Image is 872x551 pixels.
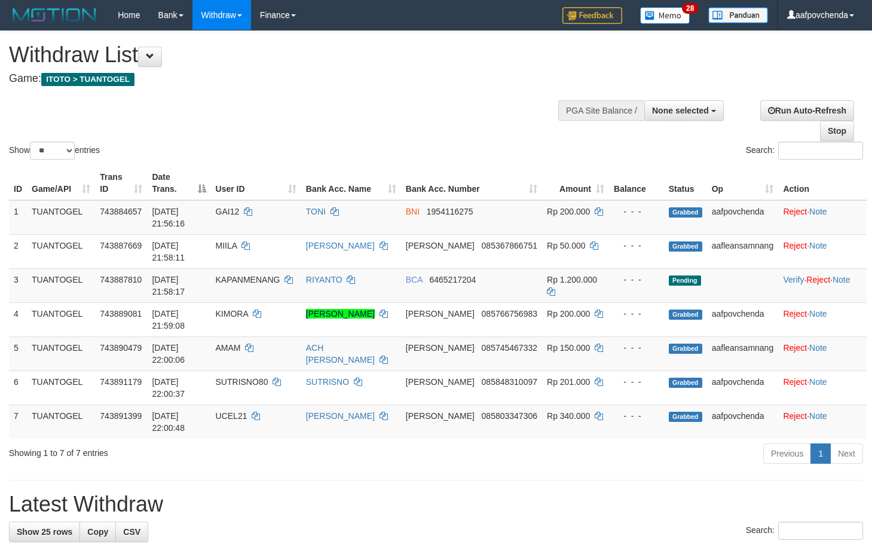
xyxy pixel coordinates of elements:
img: Feedback.jpg [562,7,622,24]
span: Show 25 rows [17,527,72,537]
span: KIMORA [216,309,248,319]
td: · [778,336,867,371]
th: User ID: activate to sort column ascending [211,166,301,200]
td: · · [778,268,867,302]
span: Copy 085766756983 to clipboard [482,309,537,319]
span: 743887810 [100,275,142,284]
h1: Latest Withdraw [9,492,863,516]
span: CSV [123,527,140,537]
td: TUANTOGEL [27,371,95,405]
th: Bank Acc. Number: activate to sort column ascending [401,166,542,200]
span: MIILA [216,241,237,250]
a: Note [809,343,827,353]
td: 5 [9,336,27,371]
span: Rp 150.000 [547,343,590,353]
a: Note [809,241,827,250]
img: Button%20Memo.svg [640,7,690,24]
td: TUANTOGEL [27,302,95,336]
div: - - - [614,308,659,320]
td: 4 [9,302,27,336]
a: Run Auto-Refresh [760,100,854,121]
td: aafpovchenda [707,200,779,235]
a: [PERSON_NAME] [306,411,375,421]
a: Note [809,207,827,216]
span: [PERSON_NAME] [406,411,475,421]
td: · [778,371,867,405]
th: Game/API: activate to sort column ascending [27,166,95,200]
a: Note [809,377,827,387]
span: [DATE] 22:00:06 [152,343,185,365]
h4: Game: [9,73,570,85]
img: panduan.png [708,7,768,23]
a: RIYANTO [306,275,342,284]
th: Action [778,166,867,200]
select: Showentries [30,142,75,160]
td: 1 [9,200,27,235]
span: [PERSON_NAME] [406,343,475,353]
input: Search: [778,522,863,540]
a: Note [809,309,827,319]
a: Reject [783,343,807,353]
span: Rp 50.000 [547,241,586,250]
span: Pending [669,275,701,286]
th: Op: activate to sort column ascending [707,166,779,200]
td: TUANTOGEL [27,405,95,439]
td: aafpovchenda [707,302,779,336]
span: [DATE] 22:00:37 [152,377,185,399]
label: Show entries [9,142,100,160]
th: Date Trans.: activate to sort column descending [147,166,210,200]
span: Grabbed [669,412,702,422]
span: 743891399 [100,411,142,421]
td: aafpovchenda [707,405,779,439]
td: 2 [9,234,27,268]
a: Note [809,411,827,421]
span: [PERSON_NAME] [406,309,475,319]
span: Grabbed [669,344,702,354]
span: [DATE] 22:00:48 [152,411,185,433]
span: Grabbed [669,378,702,388]
div: - - - [614,206,659,218]
td: TUANTOGEL [27,268,95,302]
span: UCEL21 [216,411,247,421]
td: TUANTOGEL [27,234,95,268]
span: Grabbed [669,241,702,252]
div: - - - [614,274,659,286]
span: 28 [682,3,698,14]
div: - - - [614,240,659,252]
th: ID [9,166,27,200]
td: aafleansamnang [707,234,779,268]
td: · [778,405,867,439]
span: Rp 201.000 [547,377,590,387]
a: CSV [115,522,148,542]
span: Copy 1954116275 to clipboard [427,207,473,216]
label: Search: [746,142,863,160]
a: Copy [79,522,116,542]
span: BCA [406,275,423,284]
a: Next [830,443,863,464]
span: [DATE] 21:58:11 [152,241,185,262]
div: PGA Site Balance / [558,100,644,121]
span: Copy 085367866751 to clipboard [482,241,537,250]
span: Copy 085745467332 to clipboard [482,343,537,353]
span: AMAM [216,343,241,353]
a: ACH [PERSON_NAME] [306,343,375,365]
span: Copy 085803347306 to clipboard [482,411,537,421]
td: aafpovchenda [707,371,779,405]
a: Previous [763,443,811,464]
span: [DATE] 21:56:16 [152,207,185,228]
th: Balance [609,166,664,200]
div: Showing 1 to 7 of 7 entries [9,442,354,459]
button: None selected [644,100,724,121]
td: 7 [9,405,27,439]
a: [PERSON_NAME] [306,309,375,319]
a: Reject [783,411,807,421]
a: Verify [783,275,804,284]
th: Amount: activate to sort column ascending [542,166,609,200]
td: · [778,234,867,268]
a: Show 25 rows [9,522,80,542]
span: Copy 6465217204 to clipboard [429,275,476,284]
span: SUTRISNO80 [216,377,268,387]
span: KAPANMENANG [216,275,280,284]
div: - - - [614,410,659,422]
td: TUANTOGEL [27,336,95,371]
